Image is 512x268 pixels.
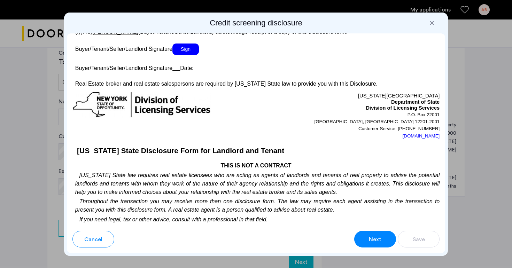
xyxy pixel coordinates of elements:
[84,235,102,244] span: Cancel
[75,46,172,52] span: Buyer/Tenant/Seller/Landlord Signature
[72,231,114,247] button: button
[67,18,445,28] h2: Credit screening disclosure
[72,196,440,214] p: Throughout the transaction you may receive more than one disclosure form. The law may require eac...
[256,118,440,125] p: [GEOGRAPHIC_DATA], [GEOGRAPHIC_DATA] 12201-2001
[398,231,440,247] button: button
[413,235,425,244] span: Save
[72,92,211,118] img: new-york-logo.png
[256,125,440,132] p: Customer Service: [PHONE_NUMBER]
[72,80,440,88] p: Real Estate broker and real estate salespersons are required by [US_STATE] State law to provide y...
[256,99,440,105] p: Department of State
[172,44,199,55] span: Sign
[72,170,440,196] p: [US_STATE] State law requires real estate licensees who are acting as agents of landlords and ten...
[92,29,138,35] u: [PERSON_NAME]
[72,62,440,72] p: Buyer/Tenant/Seller/Landlord Signature Date:
[72,145,440,157] h3: [US_STATE] State Disclosure Form for Landlord and Tenant
[72,156,440,170] h4: THIS IS NOT A CONTRACT
[256,92,440,99] p: [US_STATE][GEOGRAPHIC_DATA]
[403,133,440,140] a: [DOMAIN_NAME]
[369,235,381,244] span: Next
[256,105,440,111] p: Division of Licensing Services
[72,214,440,224] p: If you need legal, tax or other advice, consult with a professional in that field.
[256,111,440,118] p: P.O. Box 22001
[354,231,396,247] button: button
